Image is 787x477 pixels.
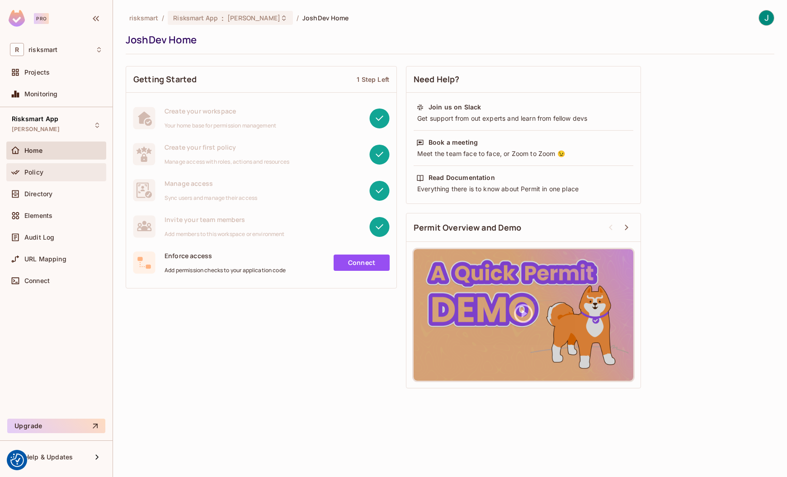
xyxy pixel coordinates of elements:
div: 1 Step Left [357,75,389,84]
span: Invite your team members [165,215,285,224]
img: Josh Barnes [759,10,774,25]
span: the active workspace [129,14,158,22]
span: Getting Started [133,74,197,85]
div: Join us on Slack [429,103,481,112]
div: JoshDev Home [126,33,770,47]
span: Permit Overview and Demo [414,222,522,233]
span: Sync users and manage their access [165,194,257,202]
span: JoshDev Home [302,14,349,22]
span: Manage access with roles, actions and resources [165,158,289,165]
li: / [297,14,299,22]
span: Directory [24,190,52,198]
li: / [162,14,164,22]
span: Elements [24,212,52,219]
span: Create your first policy [165,143,289,151]
div: Read Documentation [429,173,495,182]
span: Risksmart App [173,14,218,22]
span: Add permission checks to your application code [165,267,286,274]
span: URL Mapping [24,255,66,263]
img: SReyMgAAAABJRU5ErkJggg== [9,10,25,27]
span: Add members to this workspace or environment [165,231,285,238]
span: Need Help? [414,74,460,85]
span: R [10,43,24,56]
div: Everything there is to know about Permit in one place [416,184,631,194]
span: Policy [24,169,43,176]
span: Enforce access [165,251,286,260]
span: Risksmart App [12,115,58,123]
span: : [221,14,224,22]
span: Monitoring [24,90,58,98]
span: Connect [24,277,50,284]
span: [PERSON_NAME] [12,126,60,133]
span: Your home base for permission management [165,122,276,129]
span: Manage access [165,179,257,188]
button: Upgrade [7,419,105,433]
a: Connect [334,255,390,271]
span: Audit Log [24,234,54,241]
div: Book a meeting [429,138,478,147]
div: Get support from out experts and learn from fellow devs [416,114,631,123]
span: [PERSON_NAME] [227,14,280,22]
button: Consent Preferences [10,453,24,467]
span: Workspace: risksmart [28,46,57,53]
div: Pro [34,13,49,24]
span: Help & Updates [24,453,73,461]
span: Projects [24,69,50,76]
span: Create your workspace [165,107,276,115]
div: Meet the team face to face, or Zoom to Zoom 😉 [416,149,631,158]
img: Revisit consent button [10,453,24,467]
span: Home [24,147,43,154]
